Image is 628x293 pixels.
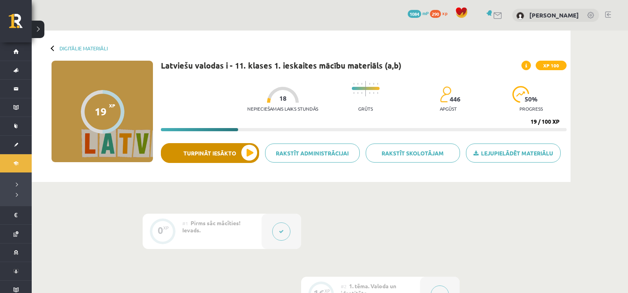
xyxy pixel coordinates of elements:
[430,10,451,16] a: 290 xp
[265,144,360,163] a: Rakstīt administrācijai
[377,92,378,94] img: icon-short-line-57e1e144782c952c97e751825c79c345078a6d821885a25fce030b3d8c18986b.svg
[279,95,286,102] span: 18
[512,86,529,103] img: icon-progress-161ccf0a02000e728c5f80fcf4c31c7af3da0e1684b2b1d7c360e028c24a22f1.svg
[466,144,561,163] a: Lejupielādēt materiālu
[536,61,567,70] span: XP 100
[59,45,108,51] a: Digitālie materiāli
[516,12,524,20] img: Reinārs Veikšs
[161,143,259,163] button: Turpināt iesākto
[422,10,429,16] span: mP
[182,220,188,226] span: #1
[408,10,421,18] span: 1084
[377,83,378,85] img: icon-short-line-57e1e144782c952c97e751825c79c345078a6d821885a25fce030b3d8c18986b.svg
[324,289,330,293] div: XP
[366,144,460,163] a: Rakstīt skolotājam
[408,10,429,16] a: 1084 mP
[247,106,318,111] p: Nepieciešamais laiks stundās
[440,106,457,111] p: apgūst
[9,14,32,34] a: Rīgas 1. Tālmācības vidusskola
[529,11,579,19] a: [PERSON_NAME]
[109,103,115,108] span: XP
[525,96,538,103] span: 50 %
[158,227,163,234] div: 0
[373,83,374,85] img: icon-short-line-57e1e144782c952c97e751825c79c345078a6d821885a25fce030b3d8c18986b.svg
[442,10,447,16] span: xp
[440,86,451,103] img: students-c634bb4e5e11cddfef0936a35e636f08e4e9abd3cc4e673bd6f9a4125e45ecb1.svg
[163,226,169,230] div: XP
[373,92,374,94] img: icon-short-line-57e1e144782c952c97e751825c79c345078a6d821885a25fce030b3d8c18986b.svg
[430,10,441,18] span: 290
[450,96,460,103] span: 446
[182,219,241,234] span: Pirms sāc mācīties! Ievads.
[161,61,401,70] h1: Latviešu valodas i - 11. klases 1. ieskaites mācību materiāls (a,b)
[95,105,107,117] div: 19
[358,106,373,111] p: Grūts
[341,283,347,289] span: #2
[519,106,543,111] p: progress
